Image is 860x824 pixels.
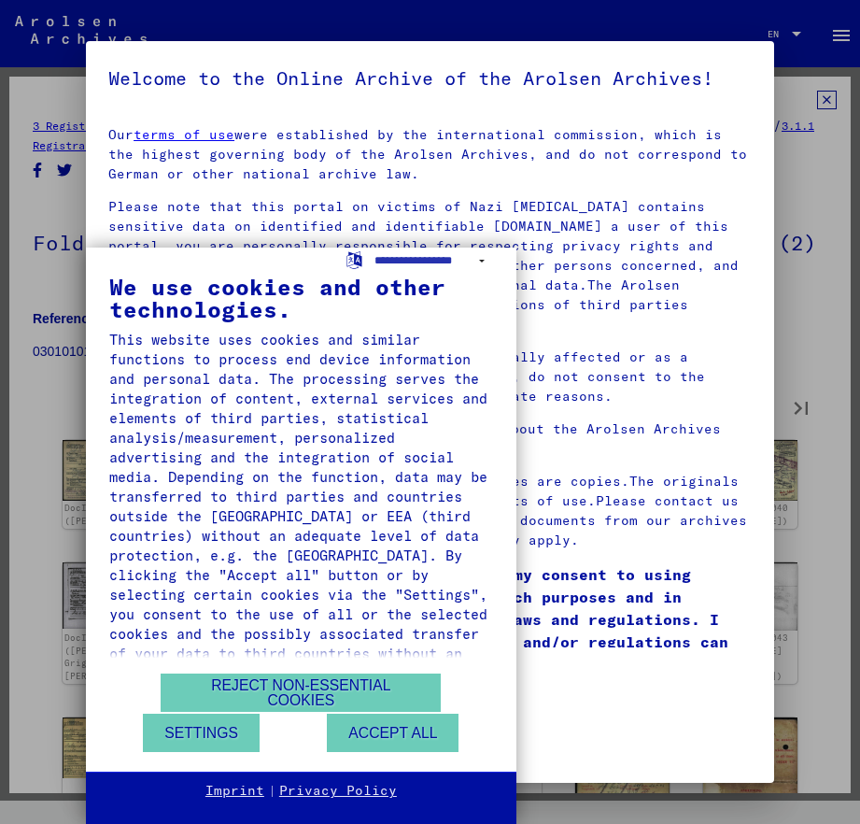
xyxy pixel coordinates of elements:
button: Accept all [327,714,458,752]
button: Reject non-essential cookies [161,674,441,712]
div: We use cookies and other technologies. [109,276,493,320]
button: Settings [143,714,260,752]
a: Imprint [205,782,264,801]
div: This website uses cookies and similar functions to process end device information and personal da... [109,330,493,683]
a: Privacy Policy [279,782,397,801]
